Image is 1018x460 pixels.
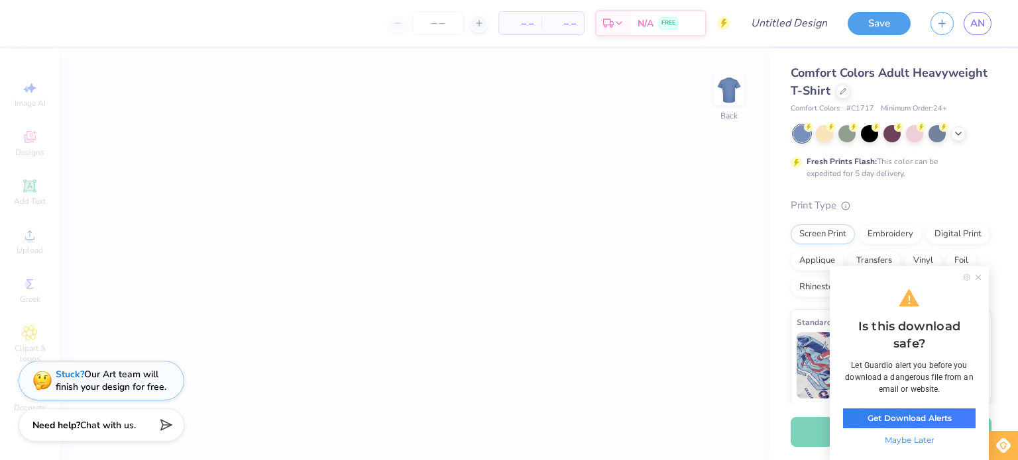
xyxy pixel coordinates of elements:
[848,12,911,35] button: Save
[807,156,877,167] strong: Fresh Prints Flash:
[791,103,840,115] span: Comfort Colors
[791,277,855,297] div: Rhinestones
[32,419,80,432] strong: Need help?
[946,251,977,271] div: Foil
[846,103,874,115] span: # C1717
[859,224,922,244] div: Embroidery
[848,251,901,271] div: Transfers
[791,65,988,99] span: Comfort Colors Adult Heavyweight T-Shirt
[412,11,464,35] input: – –
[807,156,970,179] div: This color can be expedited for 5 day delivery.
[661,19,675,28] span: FREE
[970,16,985,31] span: AN
[549,17,576,30] span: – –
[791,224,855,244] div: Screen Print
[638,17,653,30] span: N/A
[56,368,166,393] div: Our Art team will finish your design for free.
[716,77,742,103] img: Back
[80,419,136,432] span: Chat with us.
[740,10,838,36] input: Untitled Design
[926,224,990,244] div: Digital Print
[791,251,844,271] div: Applique
[56,368,84,381] strong: Stuck?
[720,110,738,122] div: Back
[881,103,947,115] span: Minimum Order: 24 +
[797,332,882,398] img: Standard
[905,251,942,271] div: Vinyl
[797,315,832,329] span: Standard
[964,12,991,35] a: AN
[791,198,991,213] div: Print Type
[507,17,534,30] span: – –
